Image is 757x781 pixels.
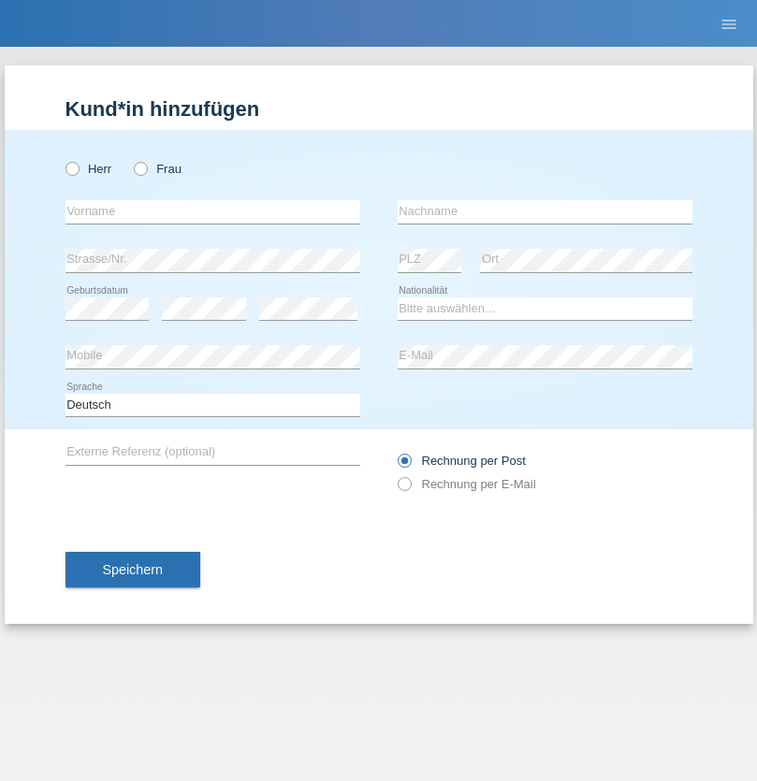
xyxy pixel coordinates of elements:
button: Speichern [66,552,200,587]
label: Frau [134,162,182,176]
label: Rechnung per E-Mail [398,477,536,491]
span: Speichern [103,562,163,577]
label: Rechnung per Post [398,454,526,468]
input: Herr [66,162,78,174]
i: menu [720,15,738,34]
input: Rechnung per Post [398,454,410,477]
input: Frau [134,162,146,174]
input: Rechnung per E-Mail [398,477,410,500]
h1: Kund*in hinzufügen [66,97,692,121]
label: Herr [66,162,112,176]
a: menu [710,18,748,29]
